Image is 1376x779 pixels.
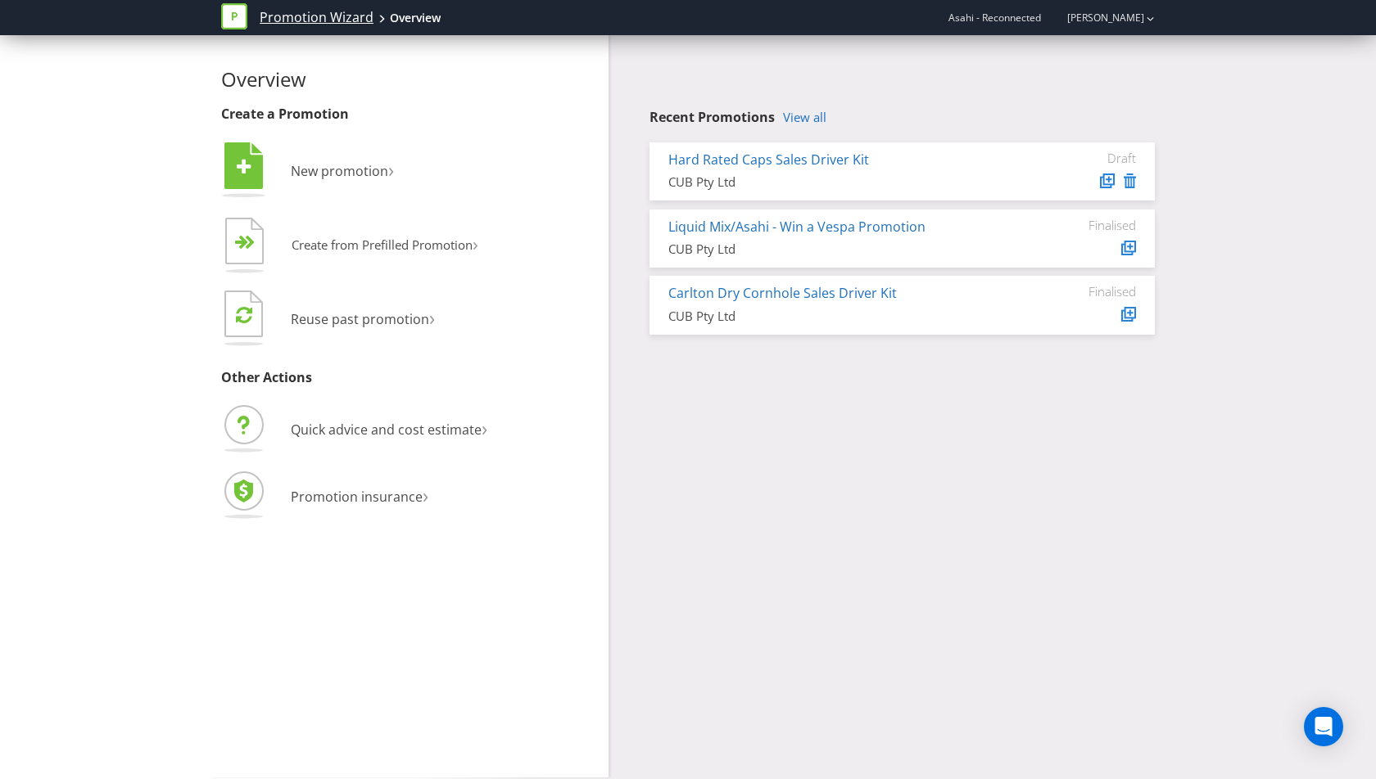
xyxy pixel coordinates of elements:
[783,110,826,124] a: View all
[1038,151,1136,165] div: Draft
[221,488,428,506] a: Promotion insurance›
[260,8,373,27] a: Promotion Wizard
[482,414,487,441] span: ›
[429,304,435,331] span: ›
[237,158,251,176] tspan: 
[668,284,897,302] a: Carlton Dry Cornhole Sales Driver Kit
[221,421,487,439] a: Quick advice and cost estimate›
[221,371,596,385] h3: Other Actions
[245,235,256,250] tspan: 
[1304,707,1343,746] div: Open Intercom Messenger
[236,305,252,324] tspan: 
[291,162,388,180] span: New promotion
[221,107,596,122] h3: Create a Promotion
[668,151,869,169] a: Hard Rated Caps Sales Driver Kit
[650,108,775,126] span: Recent Promotions
[473,231,478,256] span: ›
[668,308,1013,325] div: CUB Pty Ltd
[221,214,479,279] button: Create from Prefilled Promotion›
[668,173,1013,191] div: CUB Pty Ltd
[388,155,394,182] span: ›
[291,421,482,439] span: Quick advice and cost estimate
[291,310,429,328] span: Reuse past promotion
[423,481,428,508] span: ›
[1038,284,1136,299] div: Finalised
[291,488,423,506] span: Promotion insurance
[390,10,441,26] div: Overview
[1051,11,1144,25] a: [PERSON_NAME]
[668,241,1013,258] div: CUB Pty Ltd
[292,236,473,253] span: Create from Prefilled Promotion
[668,218,926,236] a: Liquid Mix/Asahi - Win a Vespa Promotion
[1038,218,1136,232] div: Finalised
[221,69,596,90] h2: Overview
[948,11,1041,25] span: Asahi - Reconnected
